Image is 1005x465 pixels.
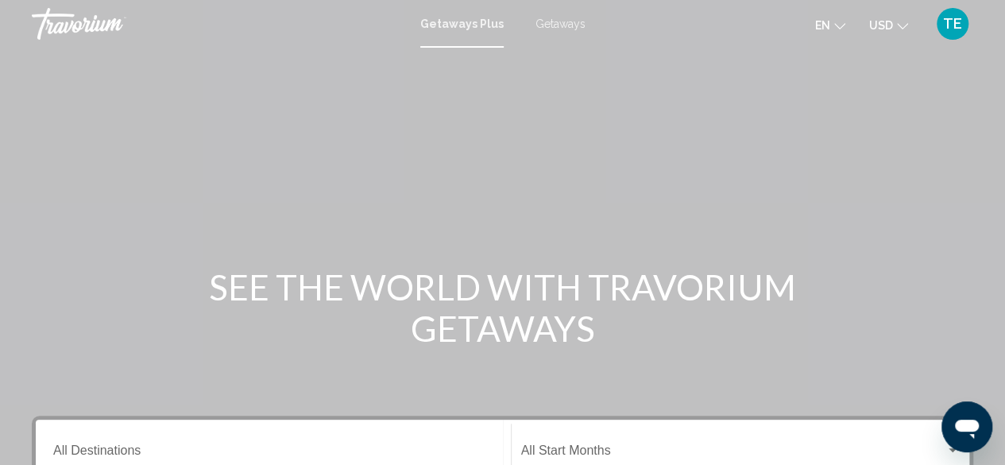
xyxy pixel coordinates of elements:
[420,17,504,30] a: Getaways Plus
[32,8,404,40] a: Travorium
[941,401,992,452] iframe: Button to launch messaging window
[535,17,586,30] a: Getaways
[943,16,962,32] span: TE
[815,14,845,37] button: Change language
[869,19,893,32] span: USD
[205,266,801,349] h1: SEE THE WORLD WITH TRAVORIUM GETAWAYS
[932,7,973,41] button: User Menu
[869,14,908,37] button: Change currency
[815,19,830,32] span: en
